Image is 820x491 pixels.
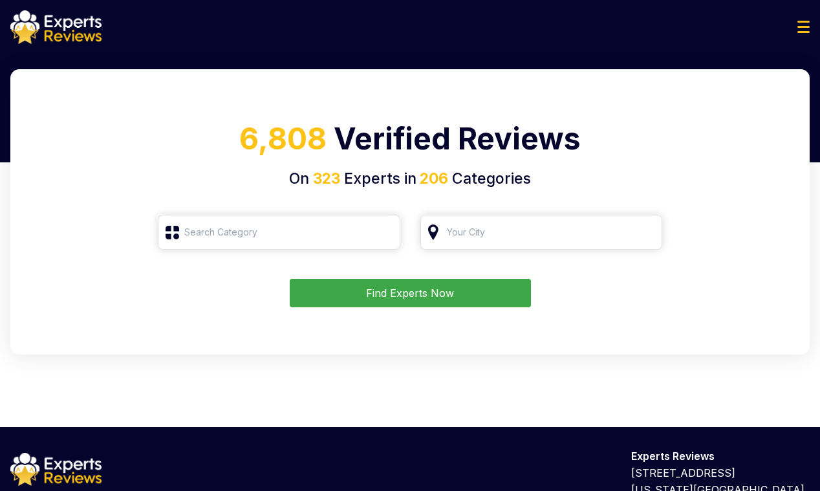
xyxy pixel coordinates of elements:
h1: Verified Reviews [26,116,794,168]
span: 6,808 [239,120,327,157]
img: logo [10,453,102,486]
span: 323 [313,169,340,188]
img: logo [10,10,102,44]
span: 206 [416,169,448,188]
input: Your City [420,215,663,250]
p: [STREET_ADDRESS] [631,464,810,481]
button: Find Experts Now [290,279,531,307]
p: Experts Reviews [631,448,810,464]
h4: On Experts in Categories [26,168,794,190]
img: Menu Icon [797,21,810,33]
input: Search Category [158,215,400,250]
